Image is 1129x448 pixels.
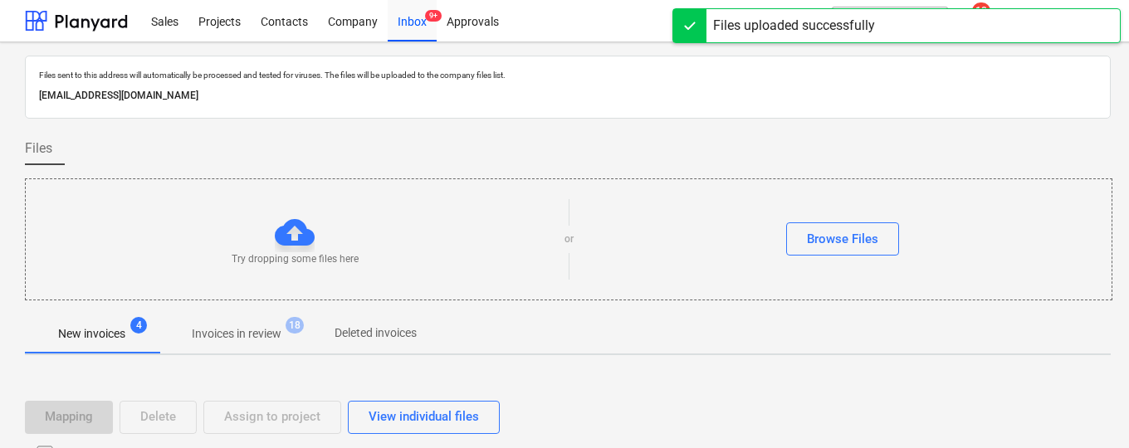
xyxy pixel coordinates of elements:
span: 18 [286,317,304,334]
span: Files [25,139,52,158]
p: Files sent to this address will automatically be processed and tested for viruses. The files will... [39,70,1097,80]
div: View individual files [369,406,479,427]
button: Browse Files [786,222,899,256]
p: Try dropping some files here [232,252,359,266]
p: New invoices [58,325,125,343]
p: Deleted invoices [335,324,417,342]
div: Try dropping some files hereorBrowse Files [25,178,1112,300]
p: or [564,232,574,246]
div: Files uploaded successfully [713,16,875,36]
span: 4 [130,317,147,334]
p: Invoices in review [192,325,281,343]
span: 9+ [425,10,442,22]
p: [EMAIL_ADDRESS][DOMAIN_NAME] [39,87,1097,105]
button: View individual files [348,401,500,434]
div: Browse Files [807,228,878,250]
